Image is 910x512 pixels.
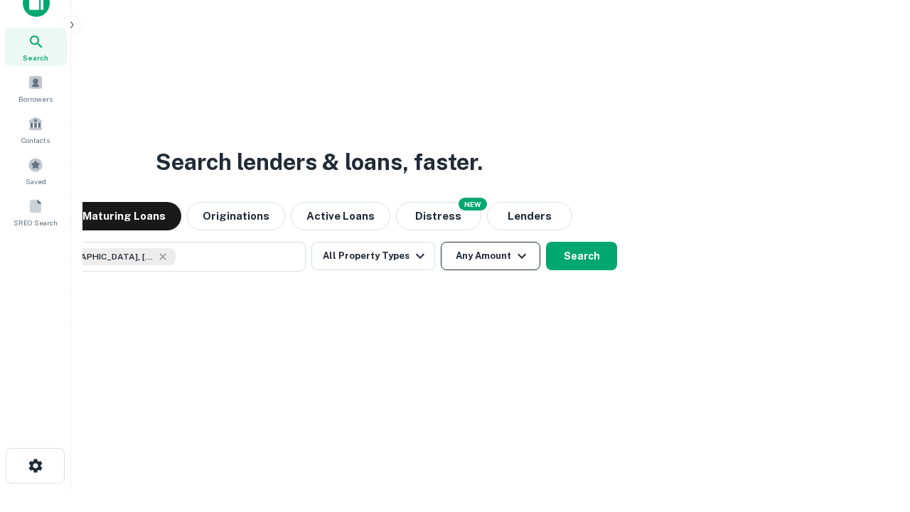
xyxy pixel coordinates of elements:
[291,202,390,230] button: Active Loans
[21,242,306,272] button: [GEOGRAPHIC_DATA], [GEOGRAPHIC_DATA], [GEOGRAPHIC_DATA]
[459,198,487,210] div: NEW
[4,193,67,231] a: SREO Search
[4,69,67,107] a: Borrowers
[26,176,46,187] span: Saved
[4,151,67,190] a: Saved
[546,242,617,270] button: Search
[21,134,50,146] span: Contacts
[18,93,53,105] span: Borrowers
[4,28,67,66] a: Search
[187,202,285,230] button: Originations
[396,202,481,230] button: Search distressed loans with lien and other non-mortgage details.
[23,52,48,63] span: Search
[839,398,910,466] iframe: Chat Widget
[487,202,572,230] button: Lenders
[4,110,67,149] a: Contacts
[48,250,154,263] span: [GEOGRAPHIC_DATA], [GEOGRAPHIC_DATA], [GEOGRAPHIC_DATA]
[441,242,540,270] button: Any Amount
[67,202,181,230] button: Maturing Loans
[156,145,483,179] h3: Search lenders & loans, faster.
[14,217,58,228] span: SREO Search
[311,242,435,270] button: All Property Types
